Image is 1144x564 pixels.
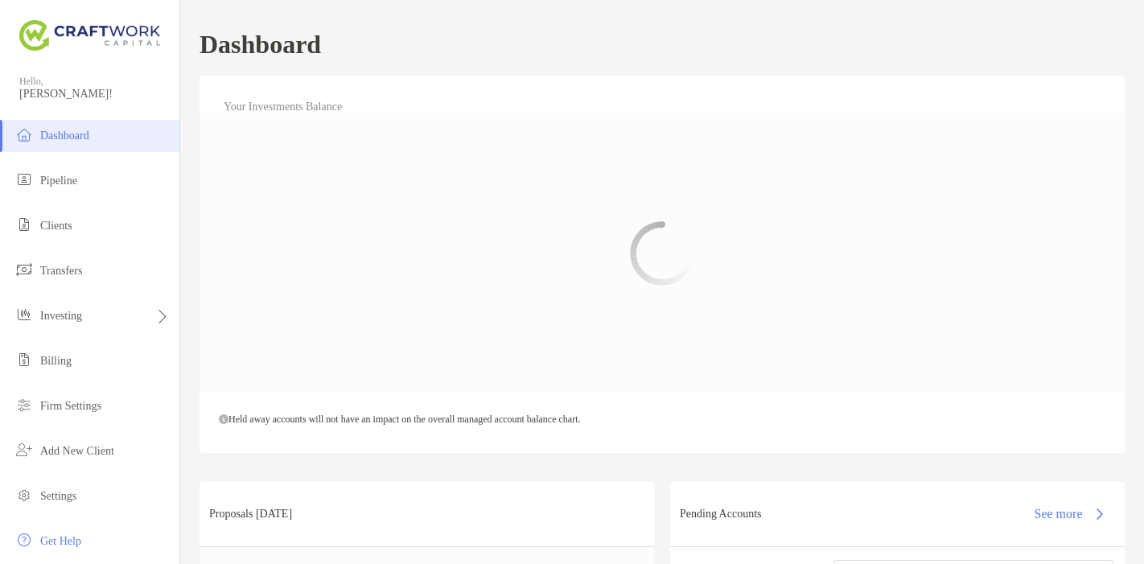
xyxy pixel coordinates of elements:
[200,30,321,60] h1: Dashboard
[14,125,34,144] img: dashboard icon
[14,350,34,369] img: billing icon
[14,260,34,279] img: transfers icon
[40,130,89,142] span: Dashboard
[14,440,34,459] img: add_new_client icon
[40,310,82,322] span: Investing
[224,100,342,113] h4: Your Investments Balance
[40,220,72,232] span: Clients
[40,535,81,547] span: Get Help
[40,265,82,277] span: Transfers
[40,490,76,502] span: Settings
[40,445,114,457] span: Add New Client
[14,530,34,550] img: get-help icon
[1022,496,1115,532] button: See more
[19,6,160,64] img: Zoe Logo
[40,400,101,412] span: Firm Settings
[19,88,170,101] span: [PERSON_NAME]!
[14,485,34,504] img: settings icon
[40,355,72,367] span: Billing
[219,414,580,425] span: Held away accounts will not have an impact on the overall managed account balance chart.
[14,215,34,234] img: clients icon
[209,508,292,521] h3: Proposals [DATE]
[680,508,762,521] h3: Pending Accounts
[40,175,77,187] span: Pipeline
[14,170,34,189] img: pipeline icon
[14,305,34,324] img: investing icon
[14,395,34,414] img: firm-settings icon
